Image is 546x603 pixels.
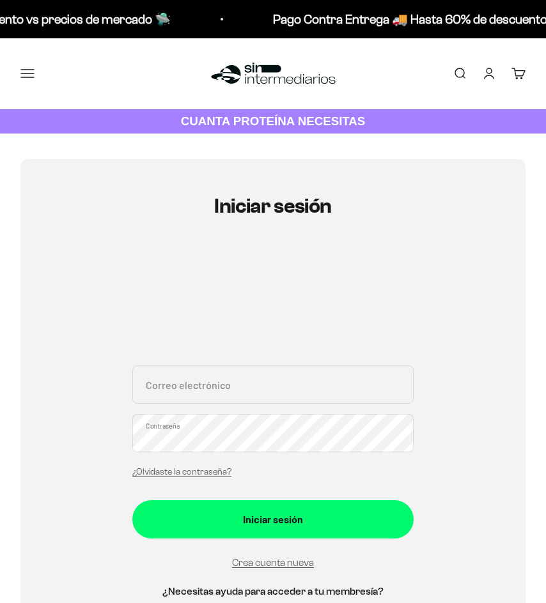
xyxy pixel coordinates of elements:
[132,254,414,350] iframe: Social Login Buttons
[132,500,414,538] button: Iniciar sesión
[132,195,414,217] h1: Iniciar sesión
[132,583,414,600] h5: ¿Necesitas ayuda para acceder a tu membresía?
[232,557,314,568] a: Crea cuenta nueva
[158,511,388,528] div: Iniciar sesión
[181,114,366,128] strong: CUANTA PROTEÍNA NECESITAS
[132,467,231,477] a: ¿Olvidaste la contraseña?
